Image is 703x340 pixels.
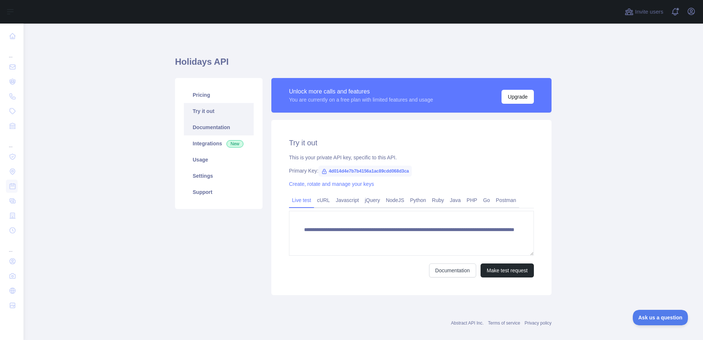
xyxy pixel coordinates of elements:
[289,167,534,174] div: Primary Key:
[488,320,520,326] a: Terms of service
[493,194,519,206] a: Postman
[6,238,18,253] div: ...
[480,194,493,206] a: Go
[184,152,254,168] a: Usage
[633,310,688,325] iframe: Toggle Customer Support
[429,194,447,206] a: Ruby
[318,166,412,177] span: 4d014d4e7b7b4156a1ac89cdd068d3ca
[429,263,476,277] a: Documentation
[481,263,534,277] button: Make test request
[289,87,433,96] div: Unlock more calls and features
[184,119,254,135] a: Documentation
[175,56,552,74] h1: Holidays API
[451,320,484,326] a: Abstract API Inc.
[502,90,534,104] button: Upgrade
[407,194,429,206] a: Python
[464,194,480,206] a: PHP
[289,138,534,148] h2: Try it out
[184,87,254,103] a: Pricing
[289,194,314,206] a: Live test
[333,194,362,206] a: Javascript
[289,154,534,161] div: This is your private API key, specific to this API.
[184,135,254,152] a: Integrations New
[447,194,464,206] a: Java
[383,194,407,206] a: NodeJS
[362,194,383,206] a: jQuery
[6,44,18,59] div: ...
[635,8,663,16] span: Invite users
[226,140,243,148] span: New
[184,184,254,200] a: Support
[184,168,254,184] a: Settings
[314,194,333,206] a: cURL
[525,320,552,326] a: Privacy policy
[6,134,18,149] div: ...
[184,103,254,119] a: Try it out
[623,6,665,18] button: Invite users
[289,96,433,103] div: You are currently on a free plan with limited features and usage
[289,181,374,187] a: Create, rotate and manage your keys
